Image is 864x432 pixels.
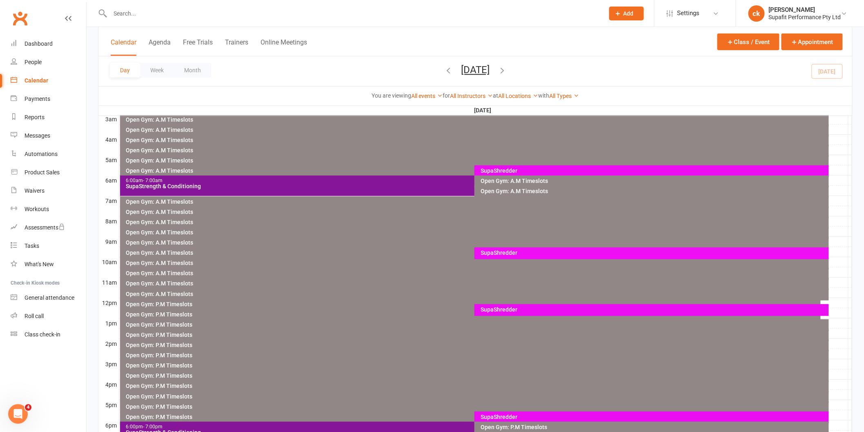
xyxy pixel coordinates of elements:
a: All events [411,93,443,99]
span: 4 [25,404,31,411]
div: SupaShredder [480,414,827,420]
strong: for [443,92,450,99]
button: Trainers [225,38,248,56]
th: 4pm [98,379,119,390]
div: Open Gym: A.M Timeslots [126,168,819,174]
input: Search... [108,8,599,19]
a: Assessments [11,218,86,237]
a: What's New [11,255,86,274]
div: Open Gym: A.M Timeslots [126,137,828,143]
div: Open Gym: P.M Timeslots [126,404,828,410]
th: 8am [98,216,119,226]
div: 6:00am [126,178,819,183]
div: Open Gym: A.M Timeslots [126,158,828,163]
button: Online Meetings [261,38,307,56]
div: Class check-in [24,331,60,338]
div: Open Gym: P.M Timeslots [126,342,828,348]
div: Open Gym: A.M Timeslots [126,240,828,245]
th: 11am [98,277,119,287]
span: Settings [677,4,700,22]
div: SupaStrength & Conditioning [126,183,819,189]
div: Open Gym: P.M Timeslots [126,383,828,389]
button: Appointment [782,33,843,50]
div: Open Gym: P.M Timeslots [126,332,828,338]
div: Open Gym: P.M Timeslots [126,394,828,399]
a: Calendar [11,71,86,90]
strong: at [493,92,498,99]
a: General attendance kiosk mode [11,289,86,307]
th: [DATE] [119,105,848,116]
th: 4am [98,134,119,145]
th: 6am [98,175,119,185]
div: Open Gym: P.M Timeslots [480,424,827,430]
a: Tasks [11,237,86,255]
span: - 7:00pm [143,424,163,430]
div: Supafit Performance Pty Ltd [769,13,841,21]
div: Open Gym: A.M Timeslots [126,229,828,235]
a: Dashboard [11,35,86,53]
div: Open Gym: A.M Timeslots [126,199,828,205]
div: SupaShredder [480,168,827,174]
div: Open Gym: A.M Timeslots [126,219,828,225]
a: Reports [11,108,86,127]
span: Add [624,10,634,17]
div: Open Gym: A.M Timeslots [126,270,828,276]
a: Clubworx [10,8,30,29]
strong: You are viewing [372,92,411,99]
button: Month [174,63,211,78]
div: Open Gym: P.M Timeslots [126,363,828,368]
div: Open Gym: P.M Timeslots [126,352,828,358]
div: SupaShredder [480,307,827,312]
div: Dashboard [24,40,53,47]
th: 9am [98,236,119,247]
button: Agenda [149,38,171,56]
th: 10am [98,257,119,267]
th: 12pm [98,298,119,308]
div: Waivers [24,187,45,194]
th: 1pm [98,318,119,328]
a: Waivers [11,182,86,200]
div: ck [748,5,765,22]
div: Open Gym: A.M Timeslots [126,147,828,153]
div: SupaShredder [480,250,827,256]
button: Add [609,7,644,20]
div: Open Gym: A.M Timeslots [480,188,827,194]
div: Open Gym: P.M Timeslots [126,312,819,317]
div: Calendar [24,77,48,84]
th: 2pm [98,338,119,349]
a: All Instructors [450,93,493,99]
button: Free Trials [183,38,213,56]
div: Open Gym: A.M Timeslots [126,291,828,297]
div: What's New [24,261,54,267]
div: Open Gym: P.M Timeslots [126,414,819,420]
div: Open Gym: A.M Timeslots [126,117,828,122]
button: Class / Event [717,33,779,50]
div: Assessments [24,224,65,231]
th: 7am [98,196,119,206]
a: Messages [11,127,86,145]
div: Product Sales [24,169,60,176]
div: People [24,59,42,65]
th: 3am [98,114,119,124]
div: Reports [24,114,45,120]
button: Week [140,63,174,78]
div: Open Gym: A.M Timeslots [126,250,819,256]
a: Product Sales [11,163,86,182]
a: People [11,53,86,71]
div: Open Gym: A.M Timeslots [480,178,827,184]
th: 5am [98,155,119,165]
button: Calendar [111,38,136,56]
button: [DATE] [461,64,490,76]
th: 3pm [98,359,119,369]
div: Open Gym: A.M Timeslots [126,260,828,266]
div: Open Gym: A.M Timeslots [126,209,828,215]
div: Tasks [24,243,39,249]
a: Class kiosk mode [11,325,86,344]
div: Automations [24,151,58,157]
div: Open Gym: P.M Timeslots [126,373,828,379]
a: Payments [11,90,86,108]
div: 6:00pm [126,424,819,430]
div: Open Gym: A.M Timeslots [126,281,828,286]
div: Workouts [24,206,49,212]
div: Messages [24,132,50,139]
